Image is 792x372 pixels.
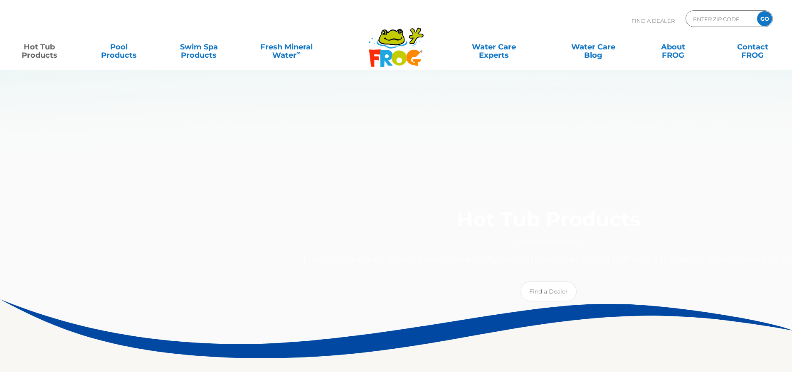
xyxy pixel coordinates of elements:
input: GO [757,11,772,26]
a: AboutFROG [642,39,704,55]
a: Swim SpaProducts [168,39,230,55]
p: Find A Dealer [632,10,675,31]
a: Water CareBlog [562,39,624,55]
a: Hot TubProducts [8,39,70,55]
a: ContactFROG [722,39,784,55]
a: Fresh MineralWater∞ [247,39,325,55]
a: Find a Dealer [521,281,577,301]
sup: ∞ [296,49,301,56]
a: Water CareExperts [444,39,544,55]
a: PoolProducts [88,39,150,55]
img: Frog Products Logo [364,17,428,67]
